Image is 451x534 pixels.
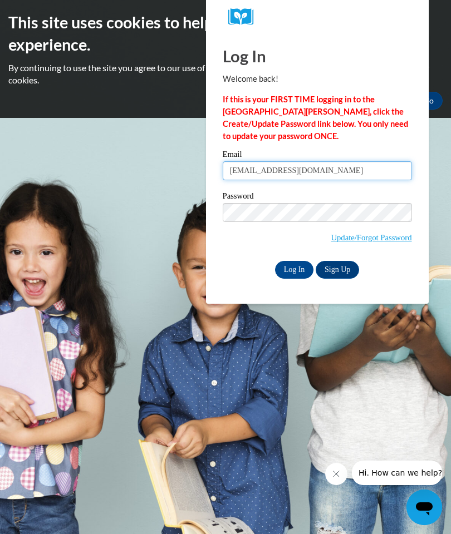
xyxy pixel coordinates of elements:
[223,73,412,85] p: Welcome back!
[275,261,314,279] input: Log In
[8,11,443,56] h2: This site uses cookies to help improve your learning experience.
[325,463,347,485] iframe: Close message
[223,150,412,161] label: Email
[223,44,412,67] h1: Log In
[223,95,408,141] strong: If this is your FIRST TIME logging in to the [GEOGRAPHIC_DATA][PERSON_NAME], click the Create/Upd...
[406,489,442,525] iframe: Button to launch messaging window
[228,8,262,26] img: Logo brand
[223,192,412,203] label: Password
[316,261,359,279] a: Sign Up
[228,8,406,26] a: COX Campus
[331,233,411,242] a: Update/Forgot Password
[8,62,443,86] p: By continuing to use the site you agree to our use of cookies. Use the ‘More info’ button to read...
[352,461,442,485] iframe: Message from company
